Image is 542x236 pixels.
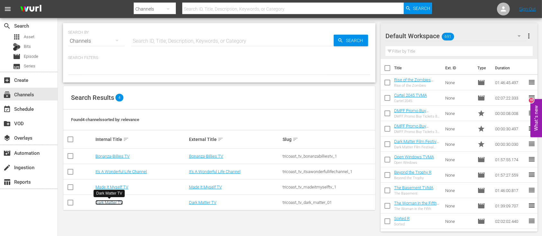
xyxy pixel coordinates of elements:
button: Search [404,3,432,14]
button: more_vert [525,28,533,44]
a: Bonanza-Billies TV [95,154,130,159]
span: Search [413,3,430,14]
td: None [443,183,475,198]
span: Found 4 channels sorted by: relevance [71,117,139,122]
span: Series [24,63,35,69]
a: Sorted R [394,216,410,221]
a: Made It Myself TV [95,185,128,189]
div: Bits [13,43,21,51]
td: 00:00:30.497 [492,121,528,136]
span: sort [218,136,223,142]
span: reorder [528,94,536,101]
span: Episode [477,202,485,210]
div: tricoast_tv_itsawonderfullifechannel_1 [283,169,374,174]
span: reorder [528,202,536,209]
a: Dark Matter TV [189,200,216,205]
td: None [443,106,475,121]
span: Episode [477,156,485,163]
td: 01:46:45.497 [492,75,528,90]
a: Bonanza-Billies TV [189,154,223,159]
span: Reports [3,178,11,186]
div: tricoast_tv_madeitmyselftv_1 [283,185,374,189]
a: Dark Matter TV [95,200,123,205]
span: Episode [477,171,485,179]
span: Promo [477,109,485,117]
span: Search [343,35,368,46]
td: 01:57:27.559 [492,167,528,183]
div: Open Windows [394,161,434,165]
td: 01:46:00.817 [492,183,528,198]
button: Open Feedback Widget [530,99,542,137]
div: Cartel 2045 [394,99,427,103]
a: DMFF Promo Buy Tickets 8 sec [394,108,429,118]
span: reorder [528,78,536,86]
span: reorder [528,186,536,194]
th: Duration [491,59,530,77]
span: reorder [528,155,536,163]
td: 00:00:30.030 [492,136,528,152]
span: menu [4,5,12,13]
td: 01:39:09.707 [492,198,528,214]
td: None [443,214,475,229]
span: Create [3,76,11,84]
img: ans4CAIJ8jUAAAAAAAAAAAAAAAAAAAAAAAAgQb4GAAAAAAAAAAAAAAAAAAAAAAAAJMjXAAAAAAAAAAAAAAAAAAAAAAAAgAT5G... [15,2,46,17]
span: Overlays [3,134,11,142]
a: Dark Matter Film Festival Promo Submit Your Film 30 sec [394,139,439,153]
a: It's A Wonderful Life Channel [95,169,147,174]
a: Sign Out [519,6,536,12]
span: Episode [477,187,485,194]
span: Episode [477,217,485,225]
div: Slug [283,135,374,143]
th: Ext. ID [441,59,474,77]
span: Search [3,22,11,30]
div: Beyond the Trophy [394,176,431,180]
div: Sorted [394,222,410,226]
a: It's A Wonderful Life Channel [189,169,240,174]
div: External Title [189,135,281,143]
div: Default Workspace [385,27,527,45]
span: sort [293,136,298,142]
span: Asset [24,34,34,40]
span: reorder [528,109,536,117]
button: Search [334,35,368,46]
div: Rise of the Zombies [394,83,440,88]
span: Schedule [3,105,11,113]
span: reorder [528,140,536,148]
span: Episode [24,53,38,60]
th: Type [474,59,491,77]
td: None [443,167,475,183]
td: None [443,152,475,167]
a: Beyond the Trophy R [394,170,431,175]
span: Episode [477,94,485,102]
a: Open Windows TVMA [394,154,434,159]
div: The Basement [394,191,433,196]
span: more_vert [525,32,533,40]
span: 4 [115,94,123,101]
p: Search Filters: [68,55,370,61]
span: Automation [3,149,11,157]
span: 691 [442,30,454,43]
span: Promo [477,125,485,133]
span: Asset [13,33,21,41]
span: Episode [477,79,485,86]
span: Episode [13,53,21,60]
span: Ingestion [3,164,11,171]
a: The Woman in the Fifth R [394,201,439,210]
a: Rise of the Zombies TVMA [394,77,433,87]
span: reorder [528,217,536,225]
td: 01:57:55.174 [492,152,528,167]
a: Made It Myself TV [189,185,222,189]
div: Dark Matter Film Festival Promo Submit Your Film 30 sec [394,145,440,149]
div: DMFF Promo Buy Tickets 30 sec [394,130,440,134]
td: None [443,136,475,152]
td: None [443,198,475,214]
span: VOD [3,120,11,127]
span: Search Results [71,94,114,101]
span: reorder [528,125,536,132]
div: Channels [68,32,125,50]
span: reorder [528,171,536,179]
td: None [443,90,475,106]
a: DMFF Promo Buy Tickets 30 sec [394,124,429,133]
td: None [443,121,475,136]
td: 02:07:22.333 [492,90,528,106]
